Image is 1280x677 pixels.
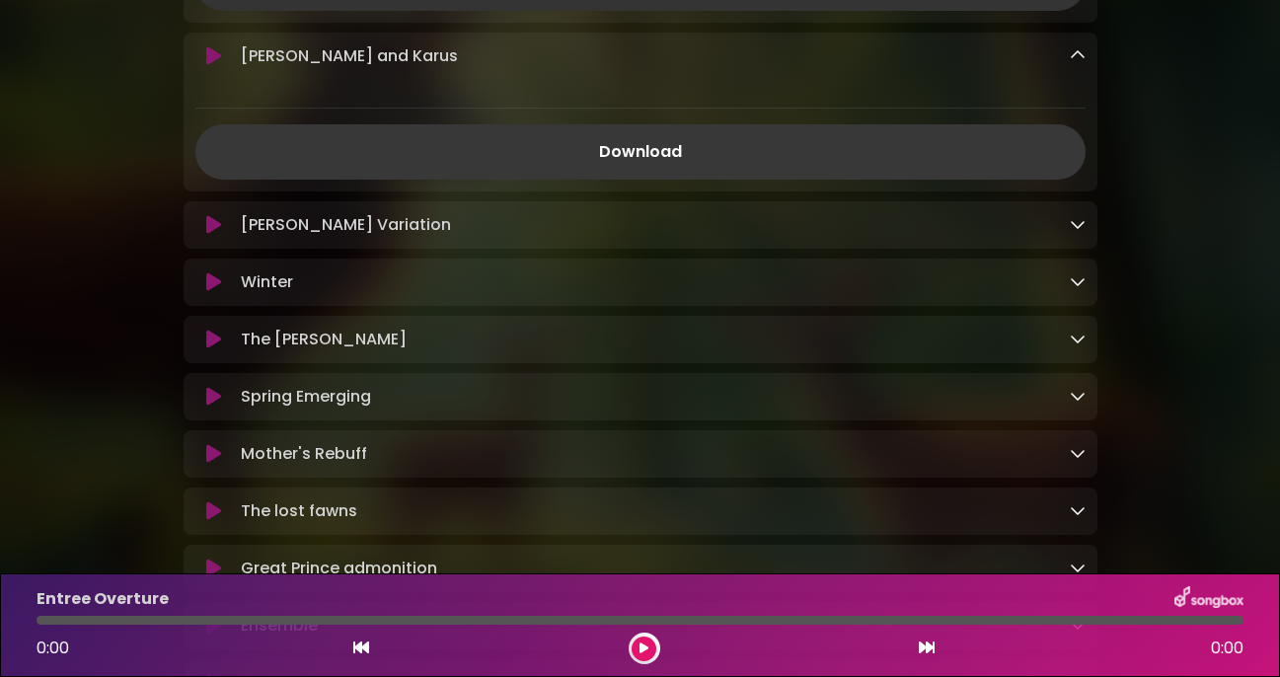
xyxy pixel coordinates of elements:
[241,442,367,466] p: Mother's Rebuff
[241,270,293,294] p: Winter
[241,328,407,351] p: The [PERSON_NAME]
[195,124,1086,180] a: Download
[241,557,437,580] p: Great Prince admonition
[241,44,458,68] p: [PERSON_NAME] and Karus
[241,499,357,523] p: The lost fawns
[37,637,69,659] span: 0:00
[1174,586,1243,612] img: songbox-logo-white.png
[241,385,371,409] p: Spring Emerging
[241,213,451,237] p: [PERSON_NAME] Variation
[37,587,169,611] p: Entree Overture
[1211,637,1243,660] span: 0:00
